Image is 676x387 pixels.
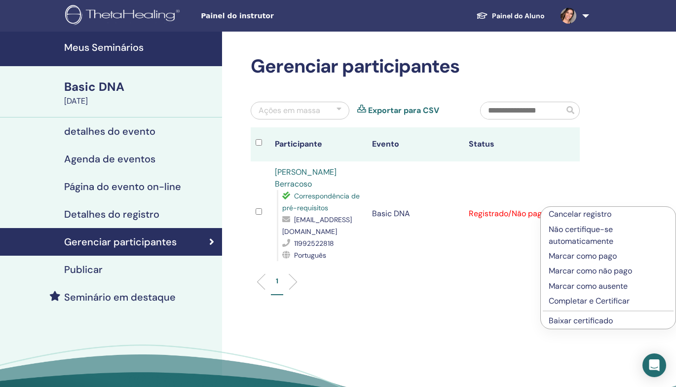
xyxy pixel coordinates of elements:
h2: Gerenciar participantes [251,55,580,78]
h4: Gerenciar participantes [64,236,177,248]
h4: Detalhes do registro [64,208,159,220]
p: Marcar como ausente [549,280,668,292]
span: Painel do instrutor [201,11,349,21]
th: Status [464,127,561,161]
h4: Publicar [64,264,103,275]
span: 11992522818 [294,239,334,248]
th: Participante [270,127,367,161]
h4: Meus Seminários [64,41,216,53]
span: [EMAIL_ADDRESS][DOMAIN_NAME] [282,215,352,236]
div: Ações em massa [259,105,320,116]
div: Basic DNA [64,78,216,95]
a: Exportar para CSV [368,105,439,116]
td: Basic DNA [367,161,464,266]
h4: Seminário em destaque [64,291,176,303]
div: Open Intercom Messenger [642,353,666,377]
p: Marcar como não pago [549,265,668,277]
a: Painel do Aluno [468,7,553,25]
a: [PERSON_NAME] Berracoso [275,167,337,189]
p: Cancelar registro [549,208,668,220]
p: Marcar como pago [549,250,668,262]
h4: detalhes do evento [64,125,155,137]
h4: Página do evento on-line [64,181,181,193]
p: Não certifique-se automaticamente [549,224,668,247]
img: graduation-cap-white.svg [476,11,488,20]
img: logo.png [65,5,183,27]
a: Baixar certificado [549,315,613,326]
span: Correspondência de pré-requisitos [282,192,360,212]
div: [DATE] [64,95,216,107]
h4: Agenda de eventos [64,153,155,165]
p: 1 [276,276,278,286]
img: default.jpg [561,8,576,24]
th: Evento [367,127,464,161]
span: Português [294,251,326,260]
a: Basic DNA[DATE] [58,78,222,107]
p: Completar e Certificar [549,295,668,307]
